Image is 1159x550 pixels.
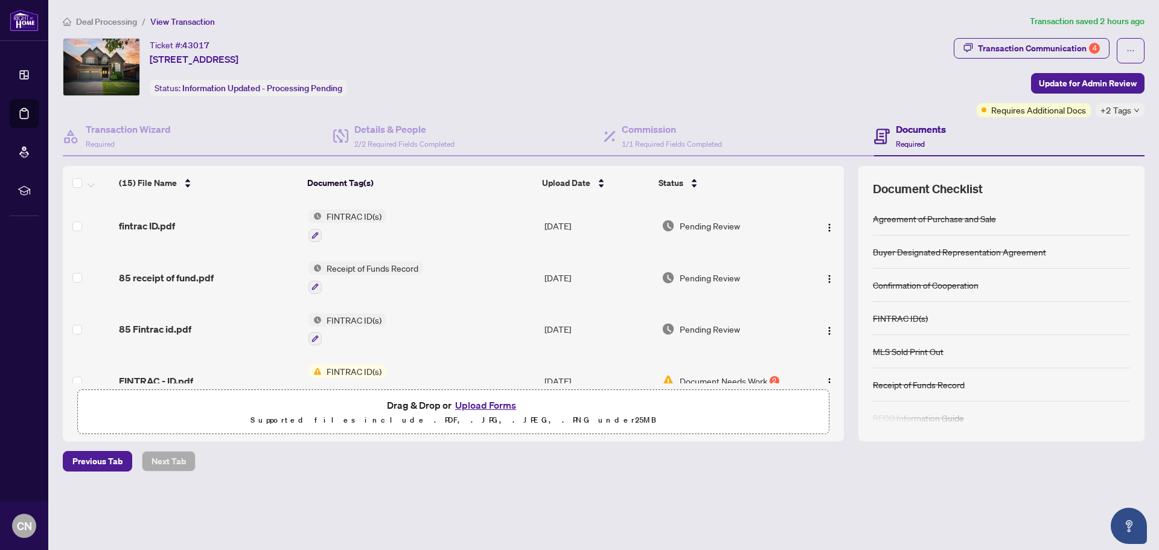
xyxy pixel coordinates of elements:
div: Confirmation of Cooperation [873,278,979,292]
span: Drag & Drop or [387,397,520,413]
span: 2/2 Required Fields Completed [354,139,455,149]
button: Logo [820,371,839,391]
span: down [1134,107,1140,114]
span: Drag & Drop orUpload FormsSupported files include .PDF, .JPG, .JPEG, .PNG under25MB [78,390,829,435]
h4: Documents [896,122,946,136]
span: CN [17,517,32,534]
span: Required [896,139,925,149]
img: Document Status [662,374,675,388]
span: Requires Additional Docs [991,103,1086,117]
td: [DATE] [540,355,657,407]
img: Document Status [662,322,675,336]
img: Logo [825,326,834,336]
span: ellipsis [1126,46,1135,55]
span: Document Needs Work [680,374,767,388]
th: (15) File Name [114,166,302,200]
img: Document Status [662,219,675,232]
span: 43017 [182,40,209,51]
img: Status Icon [308,261,322,275]
button: Logo [820,319,839,339]
article: Transaction saved 2 hours ago [1030,14,1145,28]
td: [DATE] [540,252,657,304]
li: / [142,14,145,28]
button: Previous Tab [63,451,132,472]
th: Document Tag(s) [302,166,538,200]
p: Supported files include .PDF, .JPG, .JPEG, .PNG under 25 MB [85,413,822,427]
span: Upload Date [542,176,590,190]
span: Update for Admin Review [1039,74,1137,93]
span: 1/1 Required Fields Completed [622,139,722,149]
div: Ticket #: [150,38,209,52]
div: 2 [770,376,779,386]
button: Status IconReceipt of Funds Record [308,261,423,294]
span: FINTRAC ID(s) [322,313,386,327]
img: Document Status [662,271,675,284]
img: Logo [825,274,834,284]
span: Pending Review [680,322,740,336]
img: Logo [825,377,834,387]
button: Transaction Communication4 [954,38,1110,59]
img: logo [10,9,39,31]
span: 85 Fintrac id.pdf [119,322,191,336]
span: View Transaction [150,16,215,27]
span: FINTRAC ID(s) [322,209,386,223]
th: Upload Date [537,166,654,200]
span: Pending Review [680,271,740,284]
span: Previous Tab [72,452,123,471]
span: Information Updated - Processing Pending [182,83,342,94]
img: Status Icon [308,313,322,327]
button: Open asap [1111,508,1147,544]
div: Status: [150,80,347,96]
img: IMG-N12247202_1.jpg [63,39,139,95]
span: home [63,18,71,26]
td: [DATE] [540,304,657,356]
span: Status [659,176,683,190]
span: [STREET_ADDRESS] [150,52,238,66]
button: Upload Forms [452,397,520,413]
button: Status IconFINTRAC ID(s) [308,365,386,397]
span: +2 Tags [1100,103,1131,117]
div: Agreement of Purchase and Sale [873,212,996,225]
th: Status [654,166,799,200]
div: MLS Sold Print Out [873,345,943,358]
img: Status Icon [308,365,322,378]
span: Required [86,139,115,149]
button: Status IconFINTRAC ID(s) [308,313,386,346]
span: (15) File Name [119,176,177,190]
td: [DATE] [540,200,657,252]
div: 4 [1089,43,1100,54]
span: fintrac ID.pdf [119,219,175,233]
span: Deal Processing [76,16,137,27]
span: Receipt of Funds Record [322,261,423,275]
button: Next Tab [142,451,196,472]
div: Transaction Communication [978,39,1100,58]
h4: Commission [622,122,722,136]
span: FINTRAC - ID.pdf [119,374,193,388]
span: FINTRAC ID(s) [322,365,386,378]
img: Logo [825,223,834,232]
button: Logo [820,216,839,235]
button: Update for Admin Review [1031,73,1145,94]
button: Status IconFINTRAC ID(s) [308,209,386,242]
span: Document Checklist [873,181,983,197]
h4: Details & People [354,122,455,136]
img: Status Icon [308,209,322,223]
span: Pending Review [680,219,740,232]
h4: Transaction Wizard [86,122,171,136]
div: Receipt of Funds Record [873,378,965,391]
div: FINTRAC ID(s) [873,312,928,325]
div: Buyer Designated Representation Agreement [873,245,1046,258]
span: 85 receipt of fund.pdf [119,270,214,285]
button: Logo [820,268,839,287]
